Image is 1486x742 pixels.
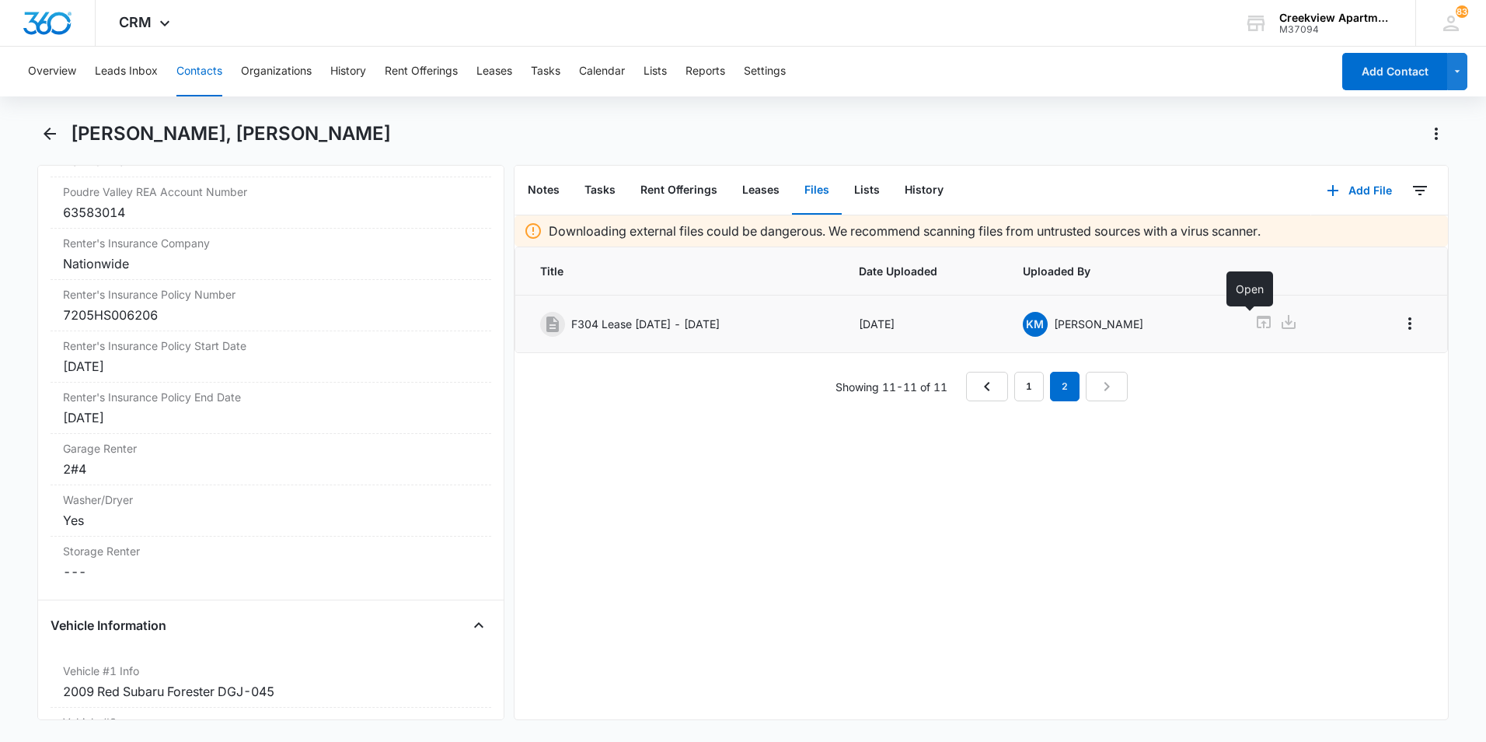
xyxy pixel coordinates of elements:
[1279,24,1393,35] div: account id
[572,166,628,215] button: Tasks
[1023,263,1218,279] span: Uploaded By
[1226,271,1273,306] div: Open
[63,714,479,730] label: Vehicle #3
[63,357,479,376] div: [DATE]
[859,263,985,279] span: Date Uploaded
[549,222,1261,240] p: Downloading external files could be dangerous. We recommend scanning files from untrusted sources...
[63,235,479,251] label: Renter's Insurance Company
[579,47,625,96] button: Calendar
[28,47,76,96] button: Overview
[51,177,491,229] div: Poudre Valley REA Account Number63583014
[51,434,491,485] div: Garage Renter2#4
[628,166,730,215] button: Rent Offerings
[1311,172,1408,209] button: Add File
[63,562,479,581] dd: ---
[842,166,892,215] button: Lists
[1456,5,1468,18] div: notifications count
[51,485,491,537] div: Washer/DryerYes
[63,440,479,457] label: Garage Renter
[63,184,479,200] label: Poudre Valley REA Account Number
[37,121,61,146] button: Back
[63,663,479,679] label: Vehicle #1 Info
[1424,121,1449,146] button: Actions
[63,543,479,559] label: Storage Renter
[1050,372,1080,401] em: 2
[685,47,725,96] button: Reports
[51,537,491,587] div: Storage Renter---
[63,492,479,508] label: Washer/Dryer
[1397,311,1422,336] button: Overflow Menu
[644,47,667,96] button: Lists
[515,166,572,215] button: Notes
[95,47,158,96] button: Leads Inbox
[63,408,479,427] div: [DATE]
[63,203,479,222] div: 63583014
[63,389,479,405] label: Renter's Insurance Policy End Date
[466,613,491,638] button: Close
[63,511,479,530] div: Yes
[1456,5,1468,18] span: 83
[241,47,312,96] button: Organizations
[176,47,222,96] button: Contacts
[71,122,391,145] h1: [PERSON_NAME], [PERSON_NAME]
[1408,178,1432,203] button: Filters
[966,372,1008,401] a: Previous Page
[1023,312,1048,337] span: KM
[571,316,720,332] p: F304 Lease [DATE] - [DATE]
[792,166,842,215] button: Files
[63,286,479,303] label: Renter's Insurance Policy Number
[51,616,166,635] h4: Vehicle Information
[744,47,786,96] button: Settings
[51,656,491,708] div: Vehicle #1 Info2009 Red Subaru Forester DGJ-045
[63,254,479,273] div: Nationwide
[840,296,1004,353] td: [DATE]
[63,682,479,701] div: 2009 Red Subaru Forester DGJ-045
[385,47,458,96] button: Rent Offerings
[531,47,560,96] button: Tasks
[730,166,792,215] button: Leases
[63,460,479,478] div: 2#4
[51,229,491,280] div: Renter's Insurance CompanyNationwide
[540,263,821,279] span: Title
[835,379,947,395] p: Showing 11-11 of 11
[1342,53,1447,90] button: Add Contact
[476,47,512,96] button: Leases
[63,338,479,354] label: Renter's Insurance Policy Start Date
[1054,316,1143,332] p: [PERSON_NAME]
[1014,372,1044,401] a: Page 1
[51,331,491,383] div: Renter's Insurance Policy Start Date[DATE]
[119,14,152,30] span: CRM
[892,166,956,215] button: History
[330,47,366,96] button: History
[51,383,491,434] div: Renter's Insurance Policy End Date[DATE]
[51,280,491,331] div: Renter's Insurance Policy Number7205HS006206
[1279,12,1393,24] div: account name
[63,306,479,324] div: 7205HS006206
[966,372,1128,401] nav: Pagination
